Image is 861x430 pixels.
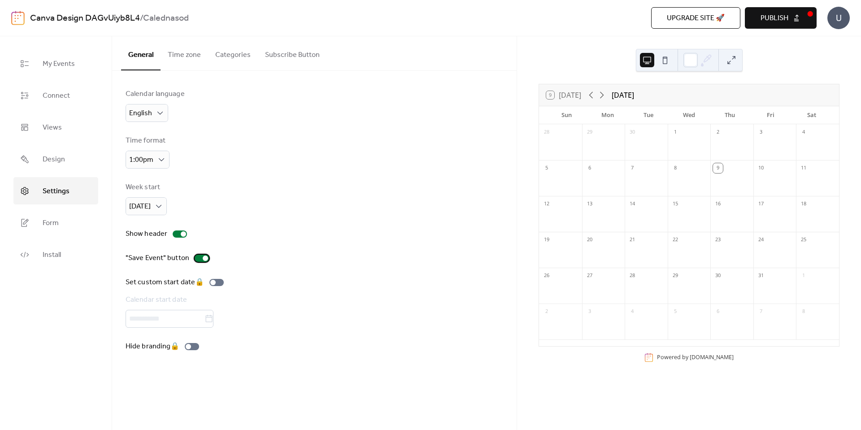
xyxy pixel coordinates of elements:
[13,50,98,77] a: My Events
[43,57,75,71] span: My Events
[129,200,151,213] span: [DATE]
[43,216,59,230] span: Form
[121,36,161,70] button: General
[651,7,740,29] button: Upgrade site 🚀
[43,152,65,166] span: Design
[143,10,189,27] b: Calednasod
[11,11,25,25] img: logo
[30,10,140,27] a: Canva Design DAGvUiyb8L4
[126,89,185,100] div: Calendar language
[126,135,168,146] div: Time format
[13,82,98,109] a: Connect
[13,209,98,236] a: Form
[827,7,850,29] div: U
[161,36,208,69] button: Time zone
[43,184,70,198] span: Settings
[129,106,152,120] span: English
[126,182,165,193] div: Week start
[140,10,143,27] b: /
[43,89,70,103] span: Connect
[13,113,98,141] a: Views
[13,145,98,173] a: Design
[13,177,98,204] a: Settings
[208,36,258,69] button: Categories
[126,229,167,239] div: Show header
[13,241,98,268] a: Install
[43,248,61,262] span: Install
[126,253,189,264] div: "Save Event" button
[258,36,327,69] button: Subscribe Button
[667,13,725,24] span: Upgrade site 🚀
[745,7,817,29] button: Publish
[761,13,788,24] span: Publish
[43,121,62,135] span: Views
[129,153,153,167] span: 1:00pm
